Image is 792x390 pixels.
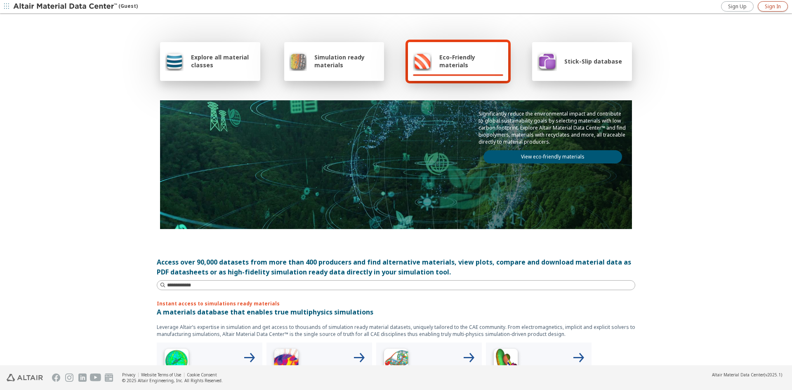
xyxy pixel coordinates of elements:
[157,300,635,307] p: Instant access to simulations ready materials
[157,324,635,338] p: Leverage Altair’s expertise in simulation and get access to thousands of simulation ready materia...
[13,2,118,11] img: Altair Material Data Center
[13,2,138,11] div: (Guest)
[379,346,412,379] img: Structural Analyses Icon
[721,1,754,12] a: Sign Up
[7,374,43,381] img: Altair Engineering
[439,53,503,69] span: Eco-Friendly materials
[122,372,135,378] a: Privacy
[712,372,764,378] span: Altair Material Data Center
[413,51,432,71] img: Eco-Friendly materials
[289,51,307,71] img: Simulation ready materials
[564,57,622,65] span: Stick-Slip database
[165,51,184,71] img: Explore all material classes
[489,346,522,379] img: Crash Analyses Icon
[157,307,635,317] p: A materials database that enables true multiphysics simulations
[191,53,255,69] span: Explore all material classes
[728,3,747,10] span: Sign Up
[187,372,217,378] a: Cookie Consent
[758,1,788,12] a: Sign In
[122,378,223,383] div: © 2025 Altair Engineering, Inc. All Rights Reserved.
[478,110,627,145] p: Significantly reduce the environmental impact and contribute to global sustainability goals by se...
[483,150,622,163] a: View eco-friendly materials
[160,346,193,379] img: High Frequency Icon
[765,3,781,10] span: Sign In
[141,372,181,378] a: Website Terms of Use
[270,346,303,379] img: Low Frequency Icon
[157,257,635,277] div: Access over 90,000 datasets from more than 400 producers and find alternative materials, view plo...
[537,51,557,71] img: Stick-Slip database
[712,372,782,378] div: (v2025.1)
[314,53,379,69] span: Simulation ready materials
